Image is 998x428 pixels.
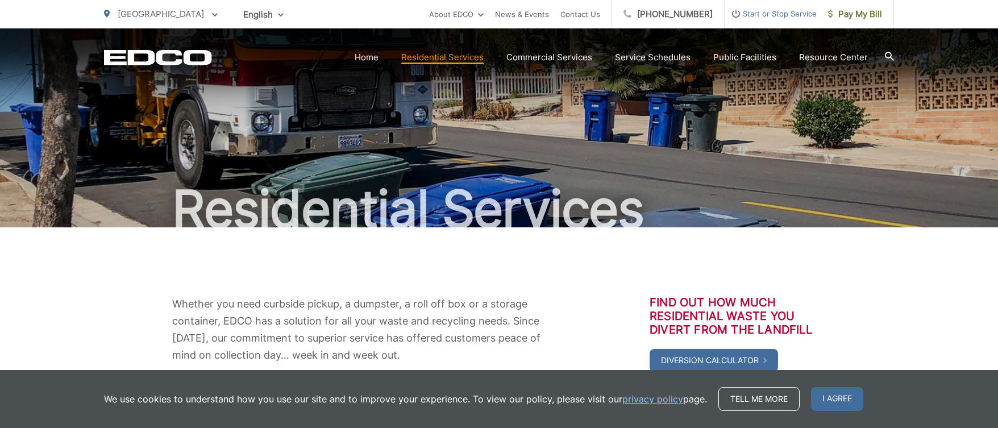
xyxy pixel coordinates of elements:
a: privacy policy [622,392,683,406]
a: Residential Services [401,51,484,64]
a: Tell me more [718,387,800,411]
span: Pay My Bill [828,7,882,21]
a: Resource Center [799,51,868,64]
a: Public Facilities [713,51,776,64]
a: Service Schedules [615,51,691,64]
p: Whether you need curbside pickup, a dumpster, a roll off box or a storage container, EDCO has a s... [172,296,553,364]
a: Commercial Services [506,51,592,64]
p: We use cookies to understand how you use our site and to improve your experience. To view our pol... [104,392,707,406]
a: Diversion Calculator [650,349,778,372]
span: English [235,5,292,24]
span: [GEOGRAPHIC_DATA] [118,9,204,19]
h3: Find out how much residential waste you divert from the landfill [650,296,826,336]
a: Contact Us [560,7,600,21]
a: Home [355,51,379,64]
a: News & Events [495,7,549,21]
a: EDCD logo. Return to the homepage. [104,49,212,65]
span: I agree [811,387,863,411]
a: About EDCO [429,7,484,21]
h1: Residential Services [104,181,894,238]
